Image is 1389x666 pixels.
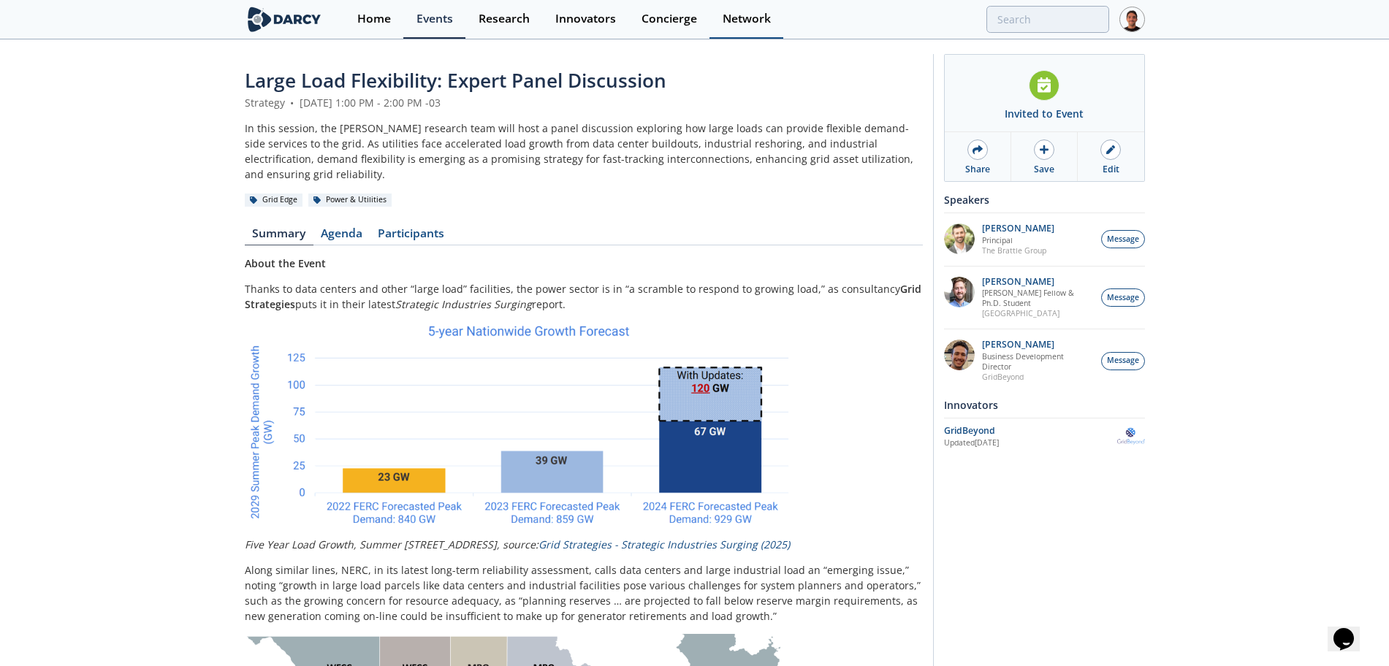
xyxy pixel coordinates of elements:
input: Advanced Search [986,6,1109,33]
p: Business Development Director [982,351,1093,372]
a: Grid Strategies - Strategic Industries Surging (2025) [539,537,790,551]
a: Agenda [313,228,370,245]
div: Edit [1103,163,1119,176]
button: Message [1101,230,1145,248]
button: Message [1101,352,1145,370]
button: Message [1101,288,1145,307]
a: Participants [370,228,452,245]
div: Research [479,13,530,25]
p: Thanks to data centers and other “large load” facilities, the power sector is in “a scramble to r... [245,281,923,312]
div: In this session, the [PERSON_NAME] research team will host a panel discussion exploring how large... [245,120,923,182]
a: Summary [245,228,313,245]
div: GridBeyond [944,424,1118,437]
img: Profile [1119,7,1145,32]
p: [PERSON_NAME] [982,340,1093,350]
div: Grid Edge [245,194,303,207]
div: Events [416,13,453,25]
p: The Brattle Group [982,245,1054,256]
em: Strategic Industries Surging [395,297,532,311]
span: Large Load Flexibility: Expert Panel Discussion [245,67,666,93]
p: Principal [982,235,1054,245]
div: Updated [DATE] [944,437,1118,449]
strong: About the Event [245,256,326,270]
div: Speakers [944,187,1145,213]
img: 80af834d-1bc5-4ae6-b57f-fc2f1b2cb4b2 [944,223,975,254]
p: [PERSON_NAME] [982,223,1054,234]
img: 94f5b726-9240-448e-ab22-991e3e151a77 [944,277,975,307]
p: [PERSON_NAME] Fellow & Ph.D. Student [982,288,1093,308]
a: GridBeyond Updated[DATE] GridBeyond [944,424,1145,449]
p: GridBeyond [982,372,1093,382]
div: Network [723,13,771,25]
div: Share [965,163,990,176]
p: Along similar lines, NERC, in its latest long-term reliability assessment, calls data centers and... [245,562,923,624]
a: Edit [1078,132,1143,181]
div: Concierge [642,13,697,25]
span: • [288,96,297,110]
p: [GEOGRAPHIC_DATA] [982,308,1093,318]
div: Invited to Event [1005,106,1084,121]
div: Save [1034,163,1054,176]
img: GridBeyond [1117,424,1144,449]
div: Power & Utilities [308,194,392,207]
div: Innovators [944,392,1145,418]
iframe: chat widget [1328,608,1374,651]
span: Message [1107,355,1139,367]
em: Five Year Load Growth, Summer [STREET_ADDRESS], source: [245,537,790,551]
div: Home [357,13,391,25]
p: [PERSON_NAME] [982,277,1093,287]
span: Message [1107,234,1139,245]
div: Strategy [DATE] 1:00 PM - 2:00 PM -03 [245,95,923,110]
div: Innovators [555,13,616,25]
span: Message [1107,292,1139,304]
img: 626720fa-8757-46f0-a154-a66cdc51b198 [944,340,975,370]
img: logo-wide.svg [245,7,324,32]
img: Image [245,322,792,526]
strong: Grid Strategies [245,282,921,311]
